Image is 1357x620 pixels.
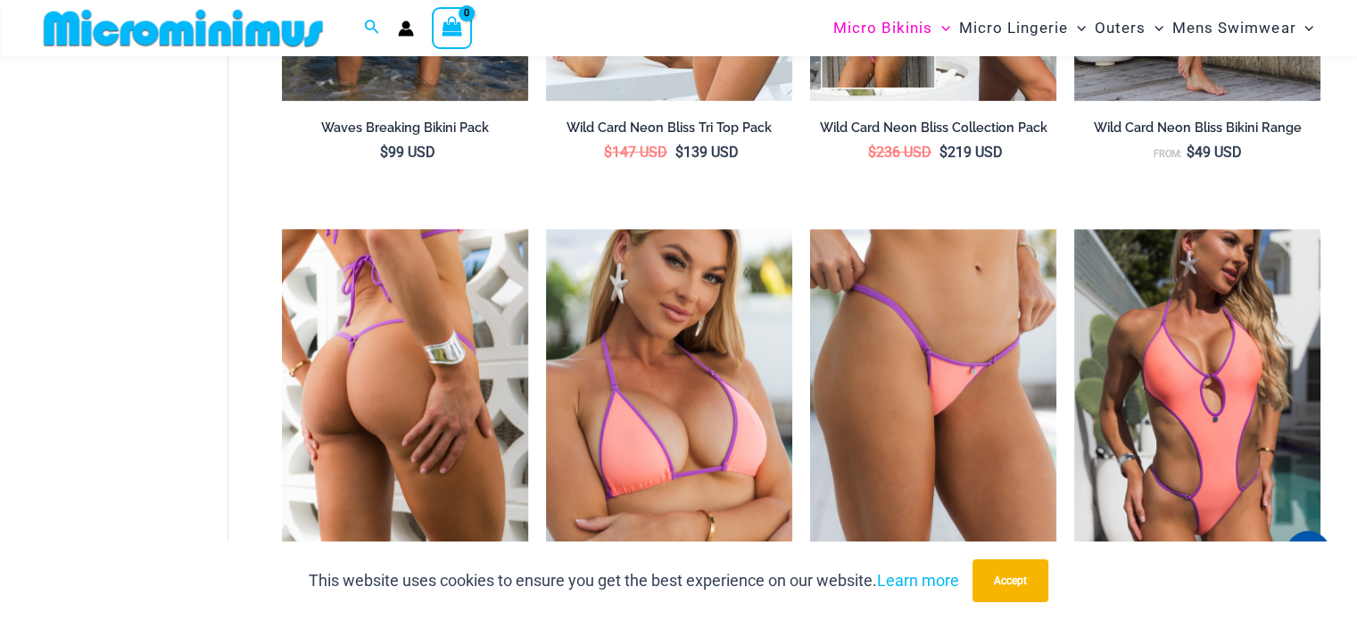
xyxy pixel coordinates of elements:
a: Account icon link [398,21,414,37]
bdi: 139 USD [675,144,739,161]
a: OutersMenu ToggleMenu Toggle [1090,5,1168,51]
bdi: 49 USD [1187,144,1242,161]
span: $ [939,144,947,161]
img: Wild Card Neon Bliss 312 Top 457 Micro 05 [282,229,528,599]
span: From: [1154,148,1182,160]
h2: Wild Card Neon Bliss Bikini Range [1074,120,1320,136]
bdi: 147 USD [604,144,667,161]
span: Menu Toggle [1146,5,1163,51]
a: Mens SwimwearMenu ToggleMenu Toggle [1168,5,1318,51]
bdi: 99 USD [380,144,435,161]
a: Learn more [877,571,959,590]
a: Wild Card Neon Bliss 312 Top 03Wild Card Neon Bliss 312 Top 457 Micro 02Wild Card Neon Bliss 312 ... [546,229,792,599]
a: Wild Card Neon Bliss Tri Top Pack [546,120,792,143]
img: MM SHOP LOGO FLAT [37,8,330,48]
nav: Site Navigation [826,3,1321,54]
p: This website uses cookies to ensure you get the best experience on our website. [309,567,959,594]
a: Waves Breaking Bikini Pack [282,120,528,143]
bdi: 236 USD [868,144,931,161]
img: Wild Card Neon Bliss 819 One Piece 04 [1074,229,1320,599]
span: $ [1187,144,1195,161]
a: Wild Card Neon Bliss Collection Pack [810,120,1056,143]
h2: Wild Card Neon Bliss Collection Pack [810,120,1056,136]
h2: Waves Breaking Bikini Pack [282,120,528,136]
a: Wild Card Neon Bliss 449 Thong 01Wild Card Neon Bliss 449 Thong 02Wild Card Neon Bliss 449 Thong 02 [810,229,1056,599]
span: Menu Toggle [932,5,950,51]
span: $ [675,144,683,161]
img: Wild Card Neon Bliss 449 Thong 01 [810,229,1056,599]
span: $ [380,144,388,161]
span: Mens Swimwear [1172,5,1295,51]
button: Accept [972,559,1048,602]
a: Wild Card Neon Bliss 312 Top 457 Micro 04Wild Card Neon Bliss 312 Top 457 Micro 05Wild Card Neon ... [282,229,528,599]
span: Micro Bikinis [833,5,932,51]
span: Outers [1095,5,1146,51]
span: $ [604,144,612,161]
img: Wild Card Neon Bliss 312 Top 03 [546,229,792,599]
a: Wild Card Neon Bliss 819 One Piece 04Wild Card Neon Bliss 819 One Piece 05Wild Card Neon Bliss 81... [1074,229,1320,599]
a: Search icon link [364,17,380,39]
span: Menu Toggle [1068,5,1086,51]
span: Micro Lingerie [959,5,1068,51]
a: Micro BikinisMenu ToggleMenu Toggle [829,5,955,51]
a: Wild Card Neon Bliss Bikini Range [1074,120,1320,143]
span: Menu Toggle [1295,5,1313,51]
h2: Wild Card Neon Bliss Tri Top Pack [546,120,792,136]
a: Micro LingerieMenu ToggleMenu Toggle [955,5,1090,51]
bdi: 219 USD [939,144,1003,161]
span: $ [868,144,876,161]
a: View Shopping Cart, empty [432,7,473,48]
